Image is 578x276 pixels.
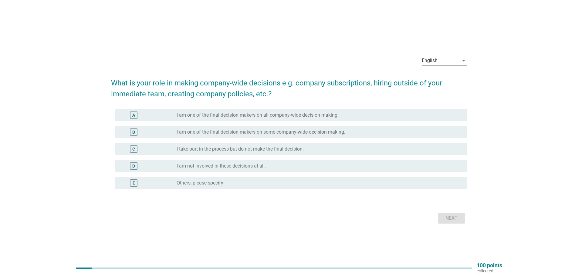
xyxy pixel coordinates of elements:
[132,112,135,118] div: A
[422,58,438,63] div: English
[132,146,135,152] div: C
[477,268,502,274] p: collected
[132,163,135,169] div: D
[177,163,266,169] label: I am not involved in these decisions at all.
[460,57,467,64] i: arrow_drop_down
[177,112,339,118] label: I am one of the final decision makers on all company-wide decision making.
[133,180,135,186] div: E
[177,146,304,152] label: I take part in the process but do not make the final decision.
[177,129,345,135] label: I am one of the final decision makers on some company-wide decision making.
[111,71,467,99] h2: What is your role in making company-wide decisions e.g. company subscriptions, hiring outside of ...
[477,263,502,268] p: 100 points
[177,180,223,186] label: Others, please specify
[132,129,135,135] div: B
